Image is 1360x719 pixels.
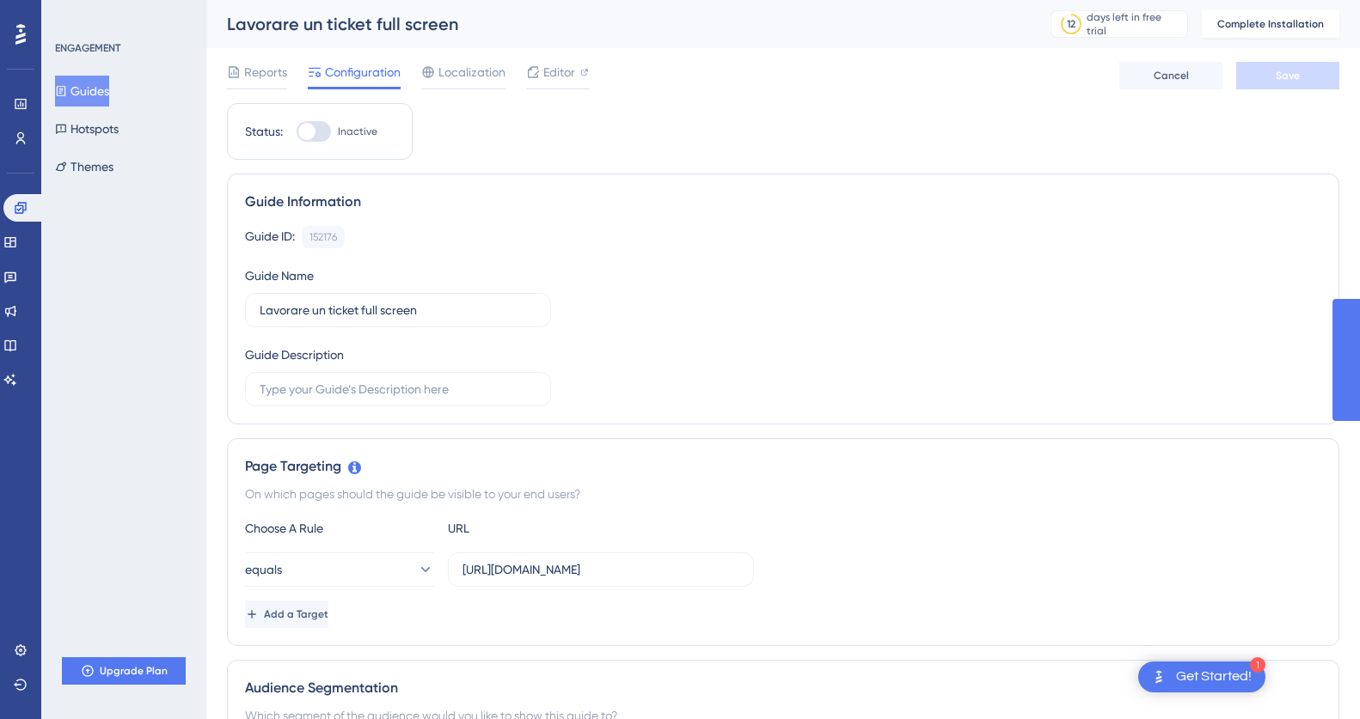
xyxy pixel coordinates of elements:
[325,62,401,82] span: Configuration
[1276,69,1300,82] span: Save
[245,552,434,587] button: equals
[245,265,314,286] div: Guide Name
[463,560,739,579] input: yourwebsite.com/path
[1087,10,1182,38] div: days left in free trial
[260,301,536,320] input: Type your Guide’s Name here
[55,41,120,55] div: ENGAGEMENT
[1217,17,1324,31] span: Complete Installation
[438,62,505,82] span: Localization
[1138,661,1265,692] div: Open Get Started! checklist, remaining modules: 1
[1202,10,1339,38] button: Complete Installation
[55,76,109,107] button: Guides
[264,607,328,621] span: Add a Target
[1067,17,1075,31] div: 12
[309,230,337,244] div: 152176
[245,600,328,628] button: Add a Target
[245,518,434,539] div: Choose A Rule
[245,456,1321,477] div: Page Targeting
[1119,62,1222,89] button: Cancel
[244,62,287,82] span: Reports
[245,559,282,580] span: equals
[338,125,377,138] span: Inactive
[260,380,536,399] input: Type your Guide’s Description here
[55,151,113,182] button: Themes
[1236,62,1339,89] button: Save
[245,226,295,248] div: Guide ID:
[245,484,1321,504] div: On which pages should the guide be visible to your end users?
[55,113,119,144] button: Hotspots
[1154,69,1189,82] span: Cancel
[100,664,168,678] span: Upgrade Plan
[543,62,575,82] span: Editor
[62,657,186,685] button: Upgrade Plan
[448,518,637,539] div: URL
[245,121,283,142] div: Status:
[1288,651,1339,703] iframe: UserGuiding AI Assistant Launcher
[245,344,344,365] div: Guide Description
[227,12,1008,36] div: Lavorare un ticket full screen
[1250,657,1265,673] div: 1
[245,192,1321,212] div: Guide Information
[245,678,1321,698] div: Audience Segmentation
[1176,667,1252,686] div: Get Started!
[1149,667,1169,687] img: launcher-image-alternative-text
